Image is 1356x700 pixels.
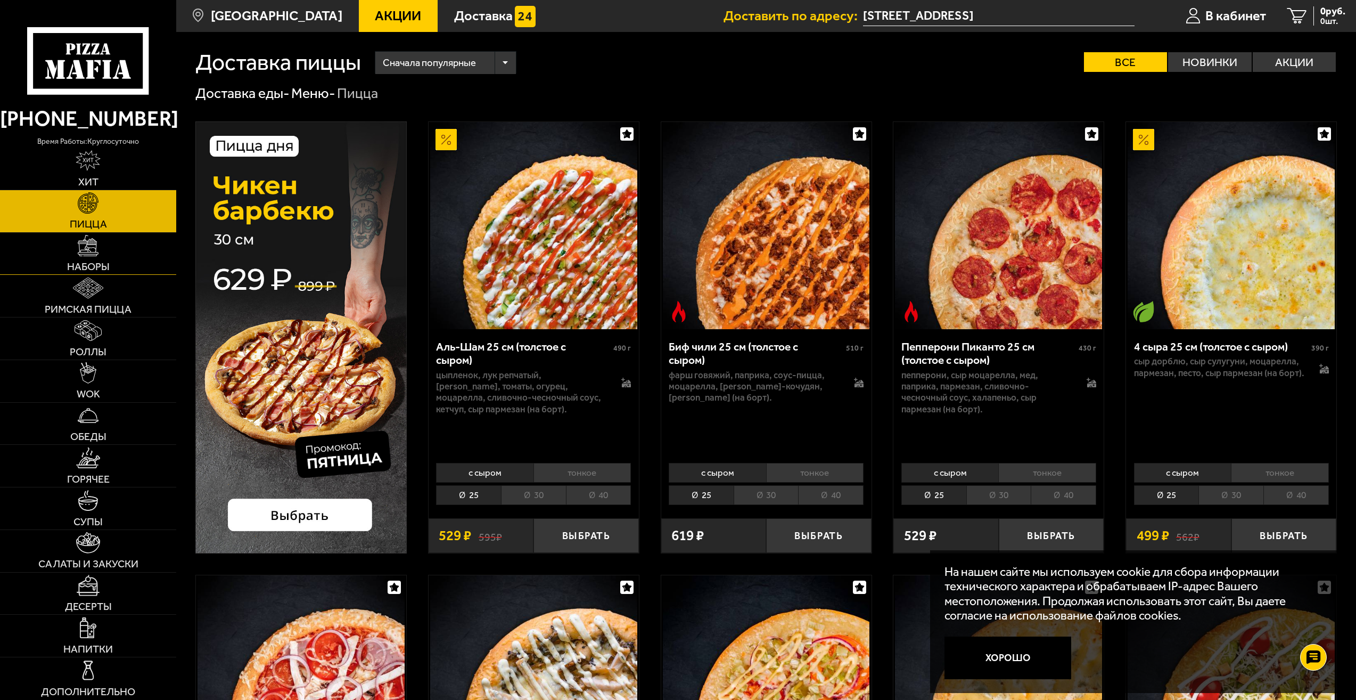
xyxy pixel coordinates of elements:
[944,637,1072,679] button: Хорошо
[1128,122,1335,329] img: 4 сыра 25 см (толстое с сыром)
[533,518,639,553] button: Выбрать
[1168,52,1252,72] label: Новинки
[1137,528,1169,543] span: 499 ₽
[901,485,966,505] li: 25
[724,9,863,22] span: Доставить по адресу:
[436,340,611,367] div: Аль-Шам 25 см (толстое с сыром)
[1084,52,1168,72] label: Все
[661,122,872,329] a: Острое блюдоБиф чили 25 см (толстое с сыром)
[1320,6,1345,17] span: 0 руб.
[904,528,936,543] span: 529 ₽
[671,528,704,543] span: 619 ₽
[1134,485,1199,505] li: 25
[966,485,1031,505] li: 30
[668,301,689,322] img: Острое блюдо
[766,463,864,483] li: тонкое
[901,301,922,322] img: Острое блюдо
[70,219,107,230] span: Пицца
[669,463,766,483] li: с сыром
[1134,463,1231,483] li: с сыром
[435,129,457,150] img: Акционный
[70,347,106,357] span: Роллы
[893,122,1104,329] a: Острое блюдоПепперони Пиканто 25 см (толстое с сыром)
[38,559,138,569] span: Салаты и закуски
[533,463,631,483] li: тонкое
[430,122,637,329] img: Аль-Шам 25 см (толстое с сыром)
[1231,463,1328,483] li: тонкое
[1311,344,1329,353] span: 390 г
[999,518,1104,553] button: Выбрать
[998,463,1096,483] li: тонкое
[67,474,110,485] span: Горячее
[766,518,872,553] button: Выбрать
[291,85,335,102] a: Меню-
[663,122,870,329] img: Биф чили 25 см (толстое с сыром)
[195,85,290,102] a: Доставка еды-
[669,370,840,404] p: фарш говяжий, паприка, соус-пицца, моцарелла, [PERSON_NAME]-кочудян, [PERSON_NAME] (на борт).
[454,9,513,22] span: Доставка
[734,485,799,505] li: 30
[211,9,342,22] span: [GEOGRAPHIC_DATA]
[429,122,639,329] a: АкционныйАль-Шам 25 см (толстое с сыром)
[1126,122,1336,329] a: АкционныйВегетарианское блюдо4 сыра 25 см (толстое с сыром)
[1031,485,1096,505] li: 40
[515,6,536,27] img: 15daf4d41897b9f0e9f617042186c801.svg
[1133,301,1154,322] img: Вегетарианское блюдо
[436,485,501,505] li: 25
[65,601,112,612] span: Десерты
[901,463,998,483] li: с сыром
[41,687,135,697] span: Дополнительно
[63,644,113,655] span: Напитки
[78,177,98,188] span: Хит
[901,340,1076,367] div: Пепперони Пиканто 25 см (толстое с сыром)
[439,528,471,543] span: 529 ₽
[436,370,607,415] p: цыпленок, лук репчатый, [PERSON_NAME], томаты, огурец, моцарелла, сливочно-чесночный соус, кетчуп...
[1263,485,1329,505] li: 40
[1134,340,1309,353] div: 4 сыра 25 см (толстое с сыром)
[1320,17,1345,26] span: 0 шт.
[1253,52,1336,72] label: Акции
[944,565,1317,623] p: На нашем сайте мы используем cookie для сбора информации технического характера и обрабатываем IP...
[798,485,864,505] li: 40
[1231,518,1337,553] button: Выбрать
[1133,129,1154,150] img: Акционный
[669,485,734,505] li: 25
[613,344,631,353] span: 490 г
[566,485,631,505] li: 40
[1134,356,1305,378] p: сыр дорблю, сыр сулугуни, моцарелла, пармезан, песто, сыр пармезан (на борт).
[895,122,1102,329] img: Пепперони Пиканто 25 см (толстое с сыром)
[901,370,1072,415] p: пепперони, сыр Моцарелла, мед, паприка, пармезан, сливочно-чесночный соус, халапеньо, сыр пармеза...
[669,340,843,367] div: Биф чили 25 см (толстое с сыром)
[501,485,566,505] li: 30
[73,517,103,527] span: Супы
[383,50,476,76] span: Сначала популярные
[1198,485,1263,505] li: 30
[375,9,421,22] span: Акции
[77,389,100,400] span: WOK
[70,432,106,442] span: Обеды
[863,6,1134,26] span: Санкт-Петербург, Вербная улица, 18к1
[479,528,502,543] s: 595 ₽
[1205,9,1266,22] span: В кабинет
[67,262,110,272] span: Наборы
[846,344,864,353] span: 510 г
[436,463,533,483] li: с сыром
[1176,528,1199,543] s: 562 ₽
[863,6,1134,26] input: Ваш адрес доставки
[45,304,132,315] span: Римская пицца
[1079,344,1096,353] span: 430 г
[337,84,378,102] div: Пицца
[195,51,361,74] h1: Доставка пиццы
